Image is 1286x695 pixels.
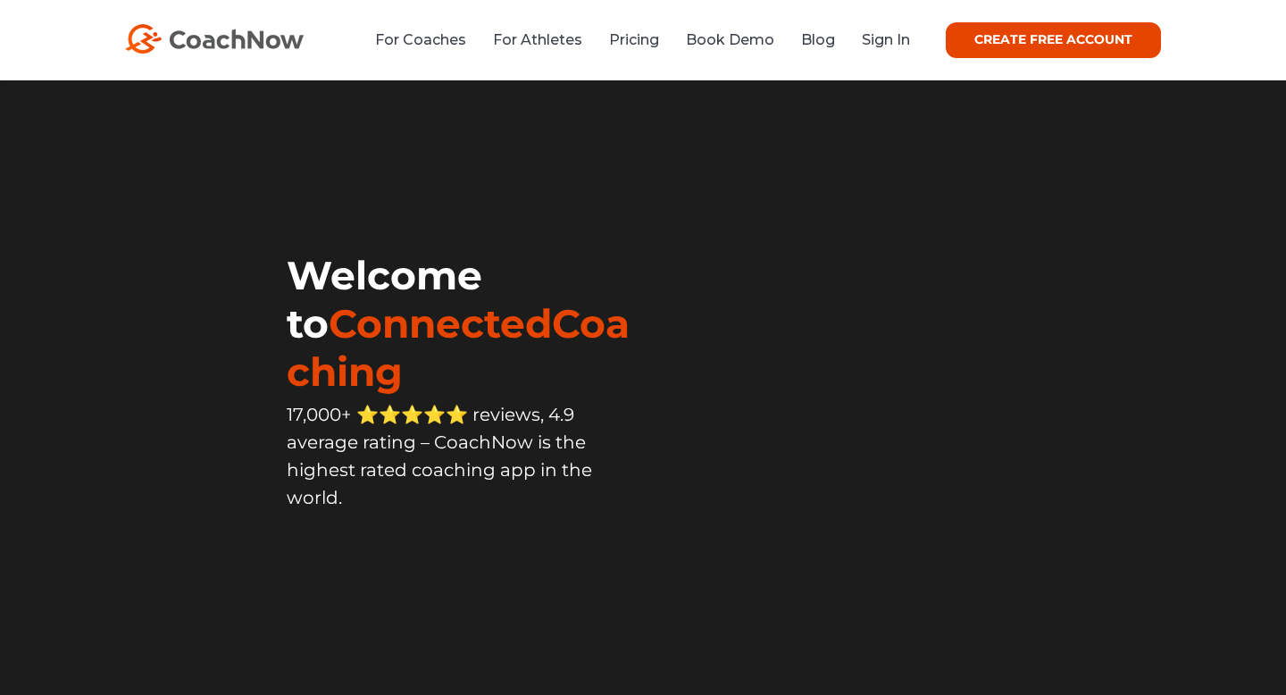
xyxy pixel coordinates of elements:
img: CoachNow Logo [125,24,304,54]
a: For Athletes [493,31,582,48]
span: 17,000+ ⭐️⭐️⭐️⭐️⭐️ reviews, 4.9 average rating – CoachNow is the highest rated coaching app in th... [287,404,592,508]
a: For Coaches [375,31,466,48]
a: Book Demo [686,31,774,48]
a: Pricing [609,31,659,48]
span: ConnectedCoaching [287,299,630,396]
a: CREATE FREE ACCOUNT [946,22,1161,58]
a: Blog [801,31,835,48]
a: Sign In [862,31,910,48]
iframe: Embedded CTA [287,550,643,604]
h1: Welcome to [287,251,643,396]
